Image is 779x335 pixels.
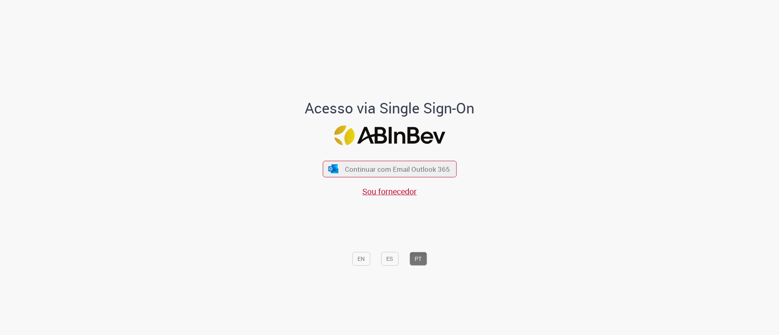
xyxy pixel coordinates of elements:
button: EN [352,252,370,266]
a: Sou fornecedor [362,186,417,197]
button: ES [381,252,398,266]
img: ícone Azure/Microsoft 360 [328,164,339,173]
img: Logo ABInBev [334,126,445,145]
button: PT [409,252,427,266]
button: ícone Azure/Microsoft 360 Continuar com Email Outlook 365 [323,161,456,177]
span: Continuar com Email Outlook 365 [345,164,450,174]
h1: Acesso via Single Sign-On [277,100,502,116]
